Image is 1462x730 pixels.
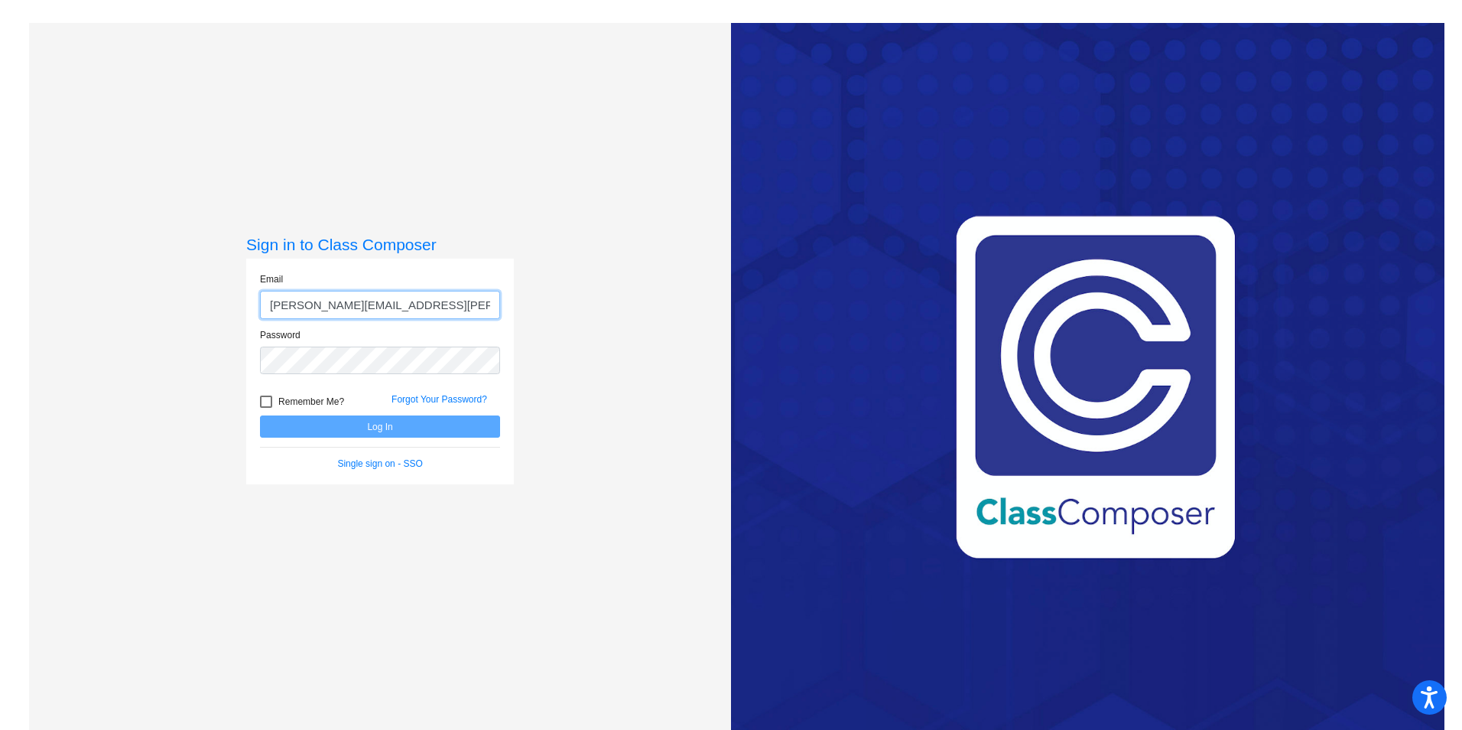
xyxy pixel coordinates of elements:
[246,235,514,254] h3: Sign in to Class Composer
[260,416,500,438] button: Log In
[337,458,422,469] a: Single sign on - SSO
[391,394,487,405] a: Forgot Your Password?
[260,328,301,342] label: Password
[260,272,283,286] label: Email
[278,393,344,411] span: Remember Me?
